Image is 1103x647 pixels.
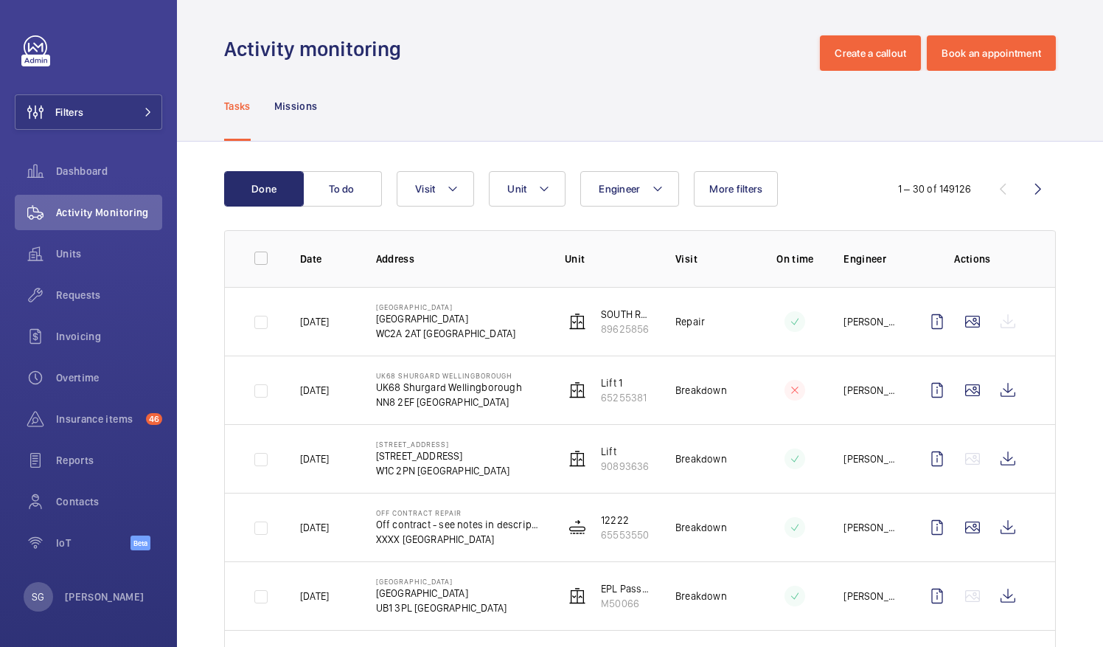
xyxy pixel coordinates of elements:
[300,314,329,329] p: [DATE]
[376,532,542,547] p: XXXX [GEOGRAPHIC_DATA]
[675,383,727,398] p: Breakdown
[843,520,896,535] p: [PERSON_NAME]
[601,459,649,474] p: 90893636
[601,322,652,336] p: 89625856
[376,449,510,463] p: [STREET_ADDRESS]
[302,171,382,207] button: To do
[927,35,1056,71] button: Book an appointment
[56,205,162,220] span: Activity Monitoring
[274,99,318,114] p: Missions
[675,314,705,329] p: Repair
[376,601,507,615] p: UB1 3PL [GEOGRAPHIC_DATA]
[56,536,131,550] span: IoT
[224,35,410,63] h1: Activity monitoring
[224,171,304,207] button: Done
[300,252,352,266] p: Date
[919,252,1026,266] p: Actions
[675,589,727,603] p: Breakdown
[376,463,510,478] p: W1C 2PN [GEOGRAPHIC_DATA]
[65,589,145,604] p: [PERSON_NAME]
[843,589,896,603] p: [PERSON_NAME]
[675,520,727,535] p: Breakdown
[224,99,251,114] p: Tasks
[32,589,44,604] p: SG
[300,520,329,535] p: [DATE]
[601,581,652,596] p: EPL Passenger Lift
[56,494,162,509] span: Contacts
[601,390,647,405] p: 65255381
[843,383,896,398] p: [PERSON_NAME]
[675,451,727,466] p: Breakdown
[376,517,542,532] p: Off contract - see notes in description
[376,326,516,341] p: WC2A 2AT [GEOGRAPHIC_DATA]
[376,586,507,601] p: [GEOGRAPHIC_DATA]
[376,302,516,311] p: [GEOGRAPHIC_DATA]
[675,252,746,266] p: Visit
[376,508,542,517] p: Off Contract Repair
[599,183,640,195] span: Engineer
[15,94,162,130] button: Filters
[146,413,162,425] span: 46
[56,370,162,385] span: Overtime
[56,453,162,468] span: Reports
[568,450,586,468] img: elevator.svg
[843,252,896,266] p: Engineer
[376,371,522,380] p: UK68 Shurgard Wellingborough
[694,171,778,207] button: More filters
[397,171,474,207] button: Visit
[601,307,652,322] p: SOUTH RHS
[601,596,652,611] p: M50066
[131,536,150,550] span: Beta
[415,183,435,195] span: Visit
[56,246,162,261] span: Units
[898,181,971,196] div: 1 – 30 of 149126
[580,171,679,207] button: Engineer
[376,440,510,449] p: [STREET_ADDRESS]
[820,35,921,71] button: Create a callout
[56,412,140,426] span: Insurance items
[770,252,820,266] p: On time
[56,329,162,344] span: Invoicing
[601,513,649,527] p: 12222
[56,164,162,179] span: Dashboard
[568,381,586,399] img: elevator.svg
[843,314,896,329] p: [PERSON_NAME]
[507,183,526,195] span: Unit
[376,380,522,395] p: UK68 Shurgard Wellingborough
[300,589,329,603] p: [DATE]
[489,171,566,207] button: Unit
[601,527,649,542] p: 65553550
[55,105,83,120] span: Filters
[568,587,586,605] img: elevator.svg
[565,252,652,266] p: Unit
[568,519,586,536] img: moving_walk.svg
[56,288,162,302] span: Requests
[709,183,762,195] span: More filters
[376,577,507,586] p: [GEOGRAPHIC_DATA]
[300,451,329,466] p: [DATE]
[601,376,647,390] p: Lift 1
[568,313,586,331] img: elevator.svg
[601,444,649,459] p: Lift
[843,451,896,466] p: [PERSON_NAME]
[376,252,542,266] p: Address
[300,383,329,398] p: [DATE]
[376,311,516,326] p: [GEOGRAPHIC_DATA]
[376,395,522,409] p: NN8 2EF [GEOGRAPHIC_DATA]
